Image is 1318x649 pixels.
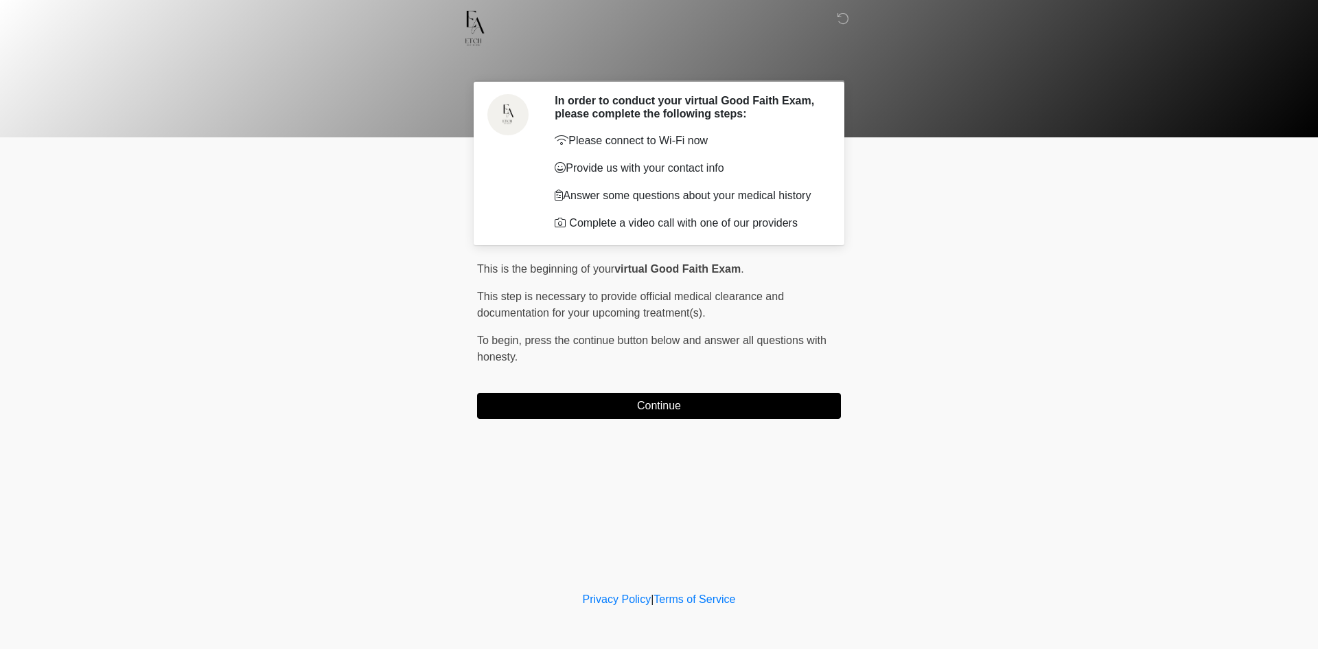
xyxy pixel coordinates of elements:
[487,94,529,135] img: Agent Avatar
[555,187,820,204] p: Answer some questions about your medical history
[654,593,735,605] a: Terms of Service
[614,263,741,275] strong: virtual Good Faith Exam
[477,334,826,363] span: press the continue button below and answer all questions with honesty.
[477,334,524,346] span: To begin,
[583,593,651,605] a: Privacy Policy
[555,94,820,120] h2: In order to conduct your virtual Good Faith Exam, please complete the following steps:
[555,160,820,177] p: Provide us with your contact info
[477,291,784,319] span: This step is necessary to provide official medical clearance and documentation for your upcoming ...
[651,593,654,605] a: |
[467,49,851,75] h1: ‎ ‎
[477,263,614,275] span: This is the beginning of your
[477,393,841,419] button: Continue
[555,133,820,149] p: Please connect to Wi-Fi now
[741,263,743,275] span: .
[463,10,485,46] img: Etch Aesthetics Logo
[555,215,820,231] li: Complete a video call with one of our providers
